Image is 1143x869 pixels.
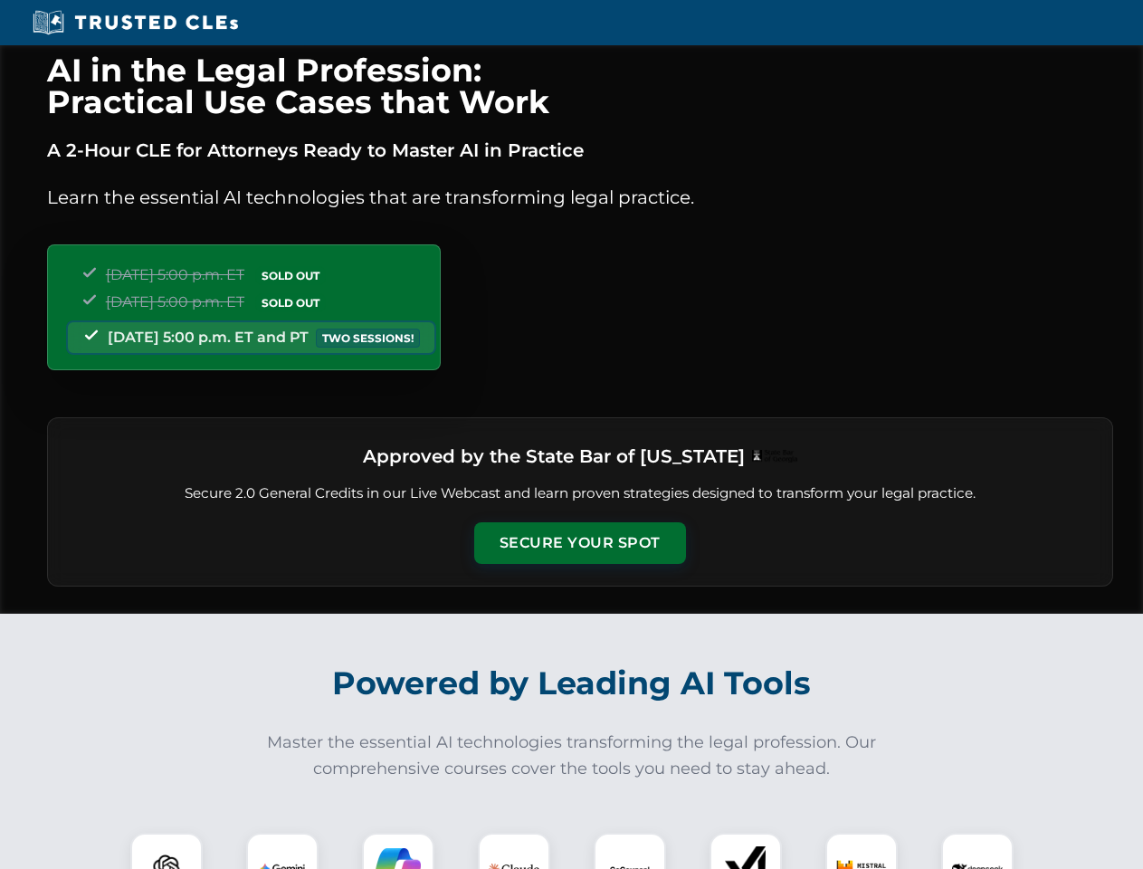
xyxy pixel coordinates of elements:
[363,440,745,473] h3: Approved by the State Bar of [US_STATE]
[255,730,889,782] p: Master the essential AI technologies transforming the legal profession. Our comprehensive courses...
[47,136,1113,165] p: A 2-Hour CLE for Attorneys Ready to Master AI in Practice
[27,9,243,36] img: Trusted CLEs
[255,266,326,285] span: SOLD OUT
[474,522,686,564] button: Secure Your Spot
[70,483,1091,504] p: Secure 2.0 General Credits in our Live Webcast and learn proven strategies designed to transform ...
[47,54,1113,118] h1: AI in the Legal Profession: Practical Use Cases that Work
[106,266,244,283] span: [DATE] 5:00 p.m. ET
[752,450,797,463] img: Logo
[71,652,1073,715] h2: Powered by Leading AI Tools
[106,293,244,310] span: [DATE] 5:00 p.m. ET
[255,293,326,312] span: SOLD OUT
[47,183,1113,212] p: Learn the essential AI technologies that are transforming legal practice.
